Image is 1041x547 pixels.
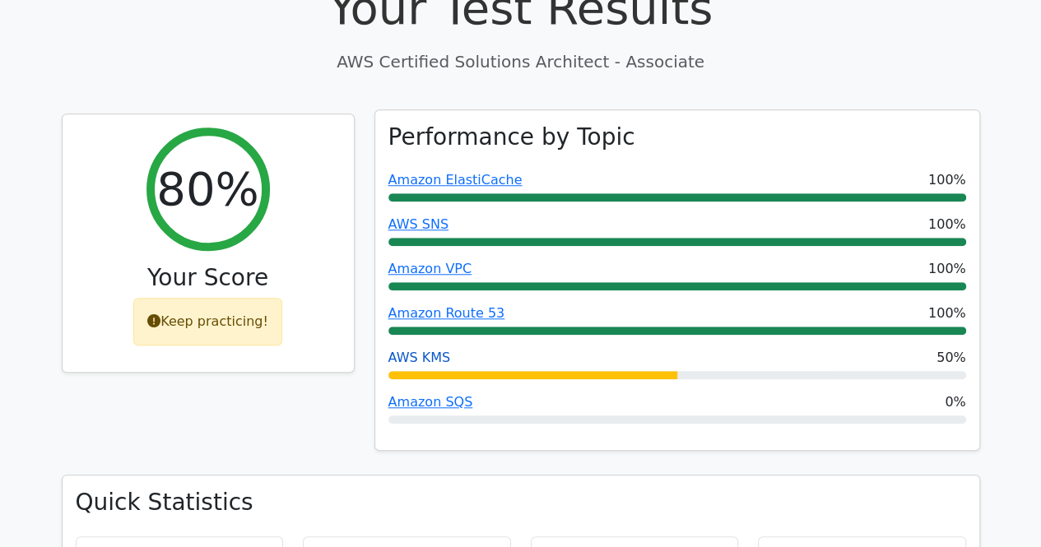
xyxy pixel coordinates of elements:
[388,216,448,232] a: AWS SNS
[62,49,980,74] p: AWS Certified Solutions Architect - Associate
[928,304,966,323] span: 100%
[928,215,966,234] span: 100%
[388,172,523,188] a: Amazon ElastiCache
[76,489,966,517] h3: Quick Statistics
[388,394,473,410] a: Amazon SQS
[133,298,282,345] div: Keep practicing!
[928,259,966,279] span: 100%
[928,170,966,190] span: 100%
[388,123,635,151] h3: Performance by Topic
[156,161,258,216] h2: 80%
[936,348,966,368] span: 50%
[388,261,472,276] a: Amazon VPC
[388,305,505,321] a: Amazon Route 53
[945,392,965,412] span: 0%
[76,264,341,292] h3: Your Score
[388,350,451,365] a: AWS KMS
